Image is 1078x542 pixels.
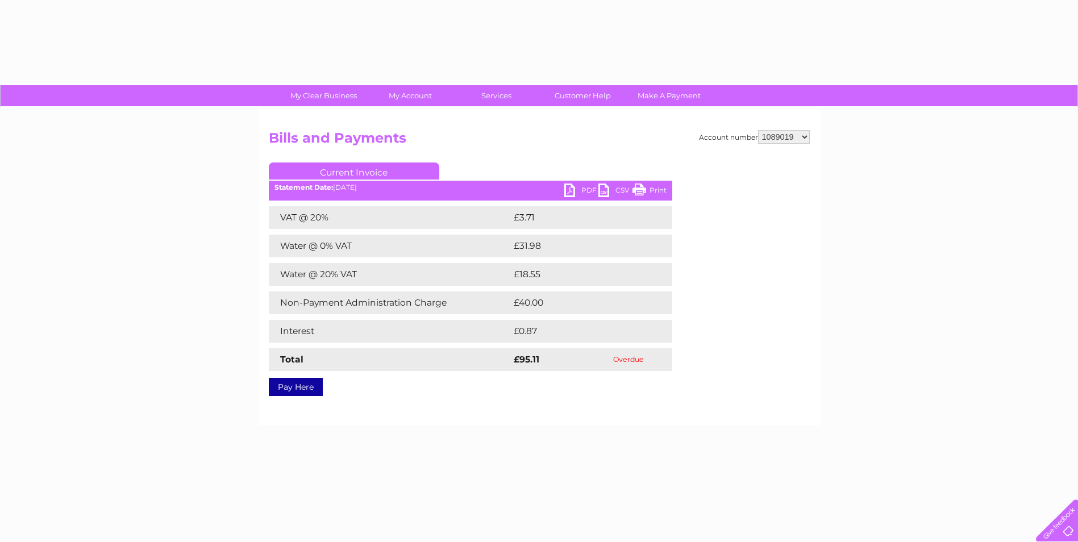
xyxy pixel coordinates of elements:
td: Water @ 0% VAT [269,235,511,257]
a: Print [632,184,667,200]
td: VAT @ 20% [269,206,511,229]
strong: Total [280,354,303,365]
strong: £95.11 [514,354,539,365]
h2: Bills and Payments [269,130,810,152]
a: My Clear Business [277,85,371,106]
td: £3.71 [511,206,644,229]
td: Water @ 20% VAT [269,263,511,286]
div: [DATE] [269,184,672,191]
td: £40.00 [511,291,650,314]
a: Make A Payment [622,85,716,106]
div: Account number [699,130,810,144]
td: £31.98 [511,235,648,257]
td: Overdue [585,348,672,371]
a: My Account [363,85,457,106]
b: Statement Date: [274,183,333,191]
a: Services [449,85,543,106]
a: Customer Help [536,85,630,106]
a: Current Invoice [269,162,439,180]
a: CSV [598,184,632,200]
td: £0.87 [511,320,646,343]
a: PDF [564,184,598,200]
td: Interest [269,320,511,343]
td: £18.55 [511,263,648,286]
a: Pay Here [269,378,323,396]
td: Non-Payment Administration Charge [269,291,511,314]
